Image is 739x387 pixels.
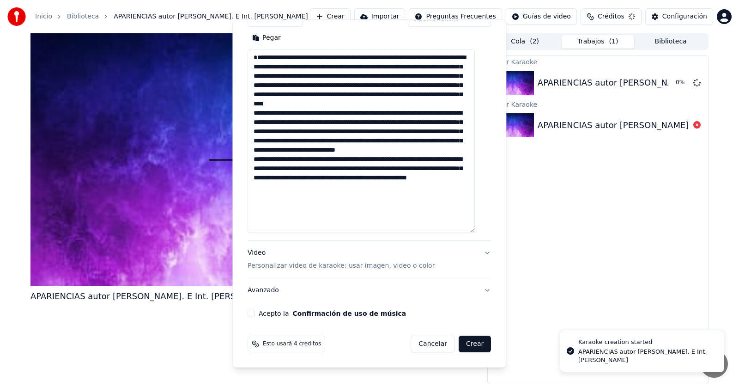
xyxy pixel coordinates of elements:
button: Avanzado [248,279,491,303]
button: Pegar [248,31,285,46]
button: VideoPersonalizar video de karaoke: usar imagen, video o color [248,241,491,278]
label: Acepto la [259,311,406,317]
button: Acepto la [293,311,406,317]
span: Esto usará 4 créditos [263,341,321,348]
p: Personalizar video de karaoke: usar imagen, video o color [248,262,435,271]
button: Cancelar [411,336,455,353]
div: Video [248,249,435,271]
button: Crear [459,336,491,353]
div: LetrasProporciona letras de canciones o selecciona un modelo de auto letras [248,0,491,241]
